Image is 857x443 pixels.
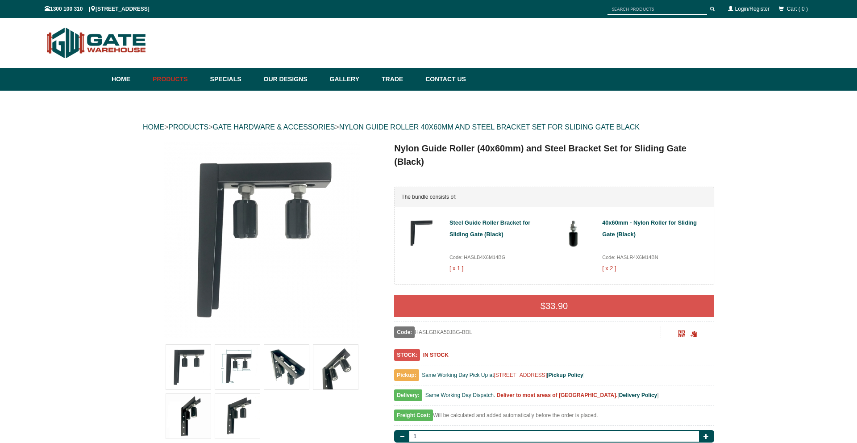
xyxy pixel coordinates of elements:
a: Specials [206,68,259,91]
a: Products [148,68,206,91]
span: Same Working Day Dispatch. [425,392,495,398]
b: Deliver to most areas of [GEOGRAPHIC_DATA]. [497,392,618,398]
span: 33.90 [545,301,568,311]
img: 40x60mm-nylon-roller-for-sliding-gate-black-20231117212250-gom_thumb_small.jpg [557,217,590,249]
a: Trade [377,68,421,91]
img: Gate Warehouse [45,22,149,63]
img: Nylon Guide Roller (40x60mm) and Steel Bracket Set for Sliding Gate (Black) [264,345,309,389]
div: > > > [143,113,714,142]
div: The bundle consists of: [395,187,714,207]
span: Cart ( 0 ) [787,6,808,12]
a: Login/Register [735,6,770,12]
img: Nylon Guide Roller (40x60mm) and Steel Bracket Set for Sliding Gate (Black) - - Gate Warehouse [164,142,360,338]
a: Home [112,68,148,91]
span: Code: HASLB4X6M14BG [449,255,505,260]
a: Click to enlarge and scan to share. [678,332,685,338]
a: NYLON GUIDE ROLLER 40X60MM AND STEEL BRACKET SET FOR SLIDING GATE BLACK [339,123,640,131]
a: HOME [143,123,164,131]
span: Code: HASLR4X6M14BN [602,255,658,260]
a: Pickup Policy [549,372,583,378]
div: $ [394,295,714,317]
strong: [ x 2 ] [602,265,616,272]
a: Nylon Guide Roller (40x60mm) and Steel Bracket Set for Sliding Gate (Black) - - Gate Warehouse [144,142,380,338]
strong: [ x 1 ] [449,265,463,272]
span: Click to copy the URL [691,331,697,338]
span: 1300 100 310 | [STREET_ADDRESS] [45,6,150,12]
a: [STREET_ADDRESS] [494,372,547,378]
a: Gallery [325,68,377,91]
img: Nylon Guide Roller (40x60mm) and Steel Bracket Set for Sliding Gate (Black) [166,394,211,439]
div: Will be calculated and added automatically before the order is placed. [394,410,714,426]
img: steel-guide-roller-bracket-for-sliding-gate-black-202410117436-uug_thumb_small.jpg [404,217,437,249]
a: Our Designs [259,68,325,91]
div: HASLGBKA50JBG-BDL [394,326,661,338]
div: [ ] [394,390,714,405]
span: Delivery: [394,389,422,401]
a: PRODUCTS [168,123,208,131]
a: GATE HARDWARE & ACCESSORIES [212,123,335,131]
a: Delivery Policy [619,392,657,398]
a: Contact Us [421,68,466,91]
img: Nylon Guide Roller (40x60mm) and Steel Bracket Set for Sliding Gate (Black) [215,345,260,389]
span: Code: [394,326,415,338]
span: STOCK: [394,349,420,361]
b: IN STOCK [423,352,449,358]
span: Freight Cost: [394,410,433,421]
a: Steel Guide Roller Bracket for Sliding Gate (Black) [449,219,530,238]
input: SEARCH PRODUCTS [607,4,707,15]
span: Same Working Day Pick Up at [ ] [422,372,585,378]
img: Nylon Guide Roller (40x60mm) and Steel Bracket Set for Sliding Gate (Black) [166,345,211,389]
img: Nylon Guide Roller (40x60mm) and Steel Bracket Set for Sliding Gate (Black) [313,345,358,389]
span: Pickup: [394,369,419,381]
h1: Nylon Guide Roller (40x60mm) and Steel Bracket Set for Sliding Gate (Black) [394,142,714,168]
img: Nylon Guide Roller (40x60mm) and Steel Bracket Set for Sliding Gate (Black) [215,394,260,439]
a: 40x60mm - Nylon Roller for Sliding Gate (Black) [602,219,697,238]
